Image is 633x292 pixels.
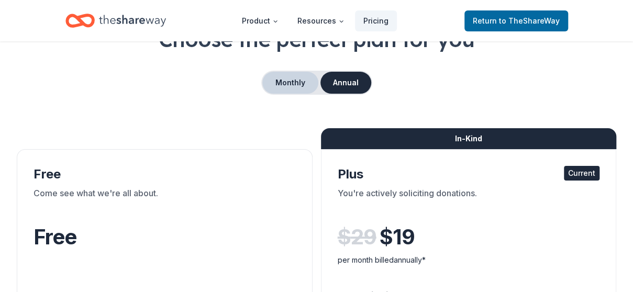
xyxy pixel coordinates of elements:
[464,10,568,31] a: Returnto TheShareWay
[338,187,600,216] div: You're actively soliciting donations.
[380,222,415,252] span: $ 19
[564,166,599,181] div: Current
[34,187,296,216] div: Come see what we're all about.
[234,10,287,31] button: Product
[65,8,166,33] a: Home
[499,16,560,25] span: to TheShareWay
[338,166,600,183] div: Plus
[320,72,371,94] button: Annual
[34,166,296,183] div: Free
[34,224,76,250] span: Free
[338,254,600,266] div: per month billed annually*
[289,10,353,31] button: Resources
[234,8,397,33] nav: Main
[473,15,560,27] span: Return
[321,128,617,149] div: In-Kind
[262,72,318,94] button: Monthly
[355,10,397,31] a: Pricing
